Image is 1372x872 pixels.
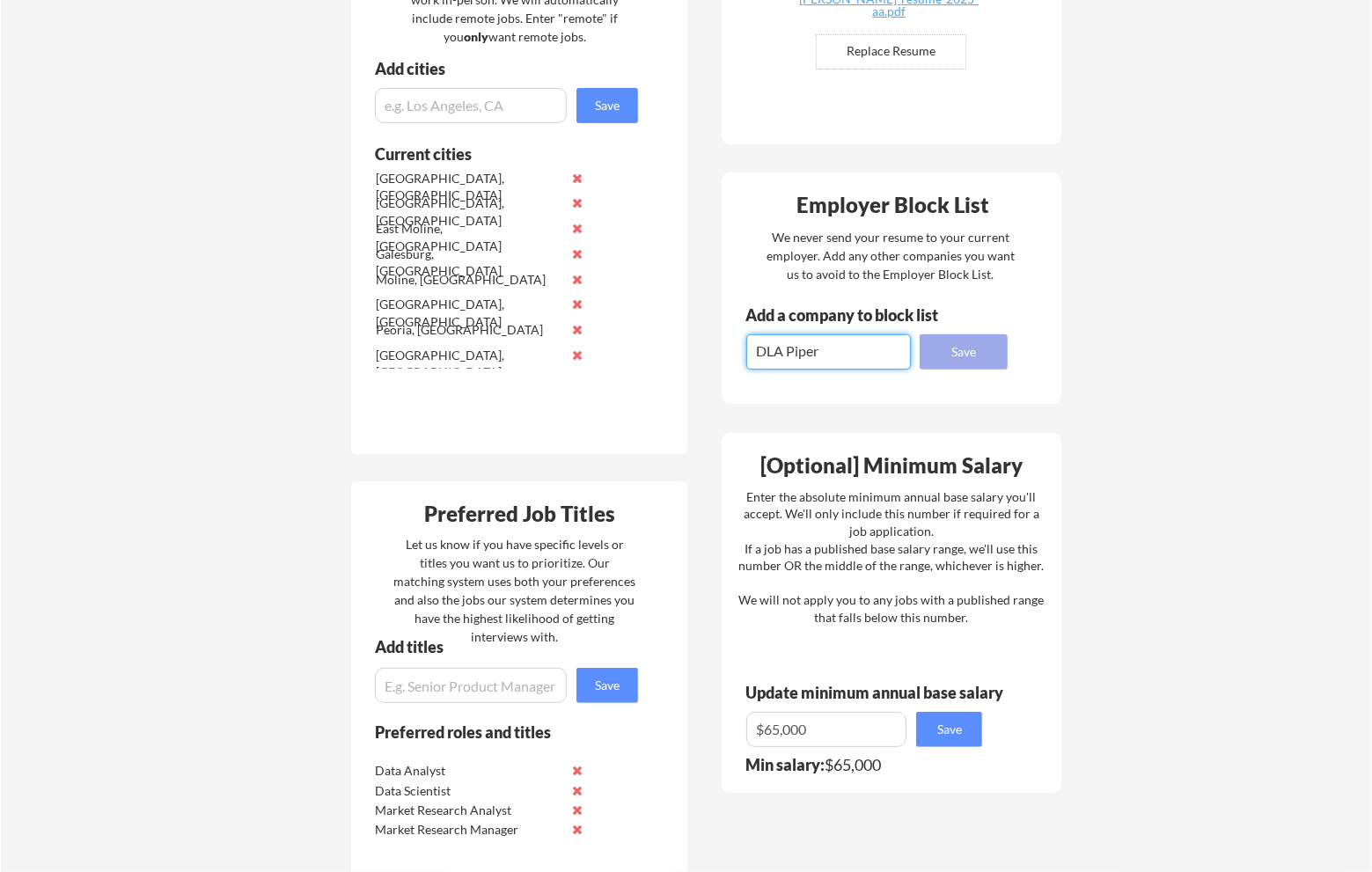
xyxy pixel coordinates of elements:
[376,321,561,339] div: Peoria, [GEOGRAPHIC_DATA]
[376,271,561,289] div: Moline, [GEOGRAPHIC_DATA]
[375,88,567,123] input: e.g. Los Angeles, CA
[376,245,561,280] div: Galesburg, [GEOGRAPHIC_DATA]
[916,712,982,747] button: Save
[376,220,561,254] div: East Moline, [GEOGRAPHIC_DATA]
[375,639,623,655] div: Add titles
[765,228,1016,283] div: We never send your resume to your current employer. Add any other companies you want us to avoid ...
[920,334,1008,370] button: Save
[745,757,994,773] div: $65,000
[376,194,561,229] div: [GEOGRAPHIC_DATA], [GEOGRAPHIC_DATA]
[745,685,1009,700] div: Update minimum annual base salary
[576,668,638,703] button: Save
[375,668,567,703] input: E.g. Senior Product Manager
[375,146,619,162] div: Current cities
[376,347,561,381] div: [GEOGRAPHIC_DATA], [GEOGRAPHIC_DATA]
[746,712,906,747] input: E.g. $100,000
[576,88,638,123] button: Save
[375,762,561,780] div: Data Analyst
[356,503,683,524] div: Preferred Job Titles
[375,821,561,839] div: Market Research Manager
[464,29,488,44] strong: only
[393,535,635,646] div: Let us know if you have specific levels or titles you want us to prioritize. Our matching system ...
[375,802,561,819] div: Market Research Analyst
[728,455,1055,476] div: [Optional] Minimum Salary
[738,488,1044,627] div: Enter the absolute minimum annual base salary you'll accept. We'll only include this number if re...
[729,194,1056,216] div: Employer Block List
[375,724,614,740] div: Preferred roles and titles
[375,782,561,800] div: Data Scientist
[375,61,642,77] div: Add cities
[745,307,965,323] div: Add a company to block list
[376,170,561,204] div: [GEOGRAPHIC_DATA], [GEOGRAPHIC_DATA]
[376,296,561,330] div: [GEOGRAPHIC_DATA], [GEOGRAPHIC_DATA]
[745,755,825,774] strong: Min salary:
